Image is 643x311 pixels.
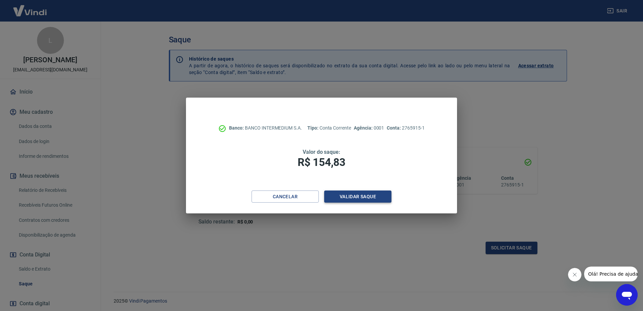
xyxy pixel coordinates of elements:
[387,125,402,131] span: Conta:
[229,125,245,131] span: Banco:
[298,156,345,169] span: R$ 154,83
[303,149,340,155] span: Valor do saque:
[584,267,638,281] iframe: Mensagem da empresa
[354,125,384,132] p: 0001
[324,191,391,203] button: Validar saque
[387,125,424,132] p: 2765915-1
[4,5,56,10] span: Olá! Precisa de ajuda?
[307,125,319,131] span: Tipo:
[616,284,638,306] iframe: Botão para abrir a janela de mensagens
[568,268,581,281] iframe: Fechar mensagem
[354,125,374,131] span: Agência:
[229,125,302,132] p: BANCO INTERMEDIUM S.A.
[307,125,351,132] p: Conta Corrente
[252,191,319,203] button: Cancelar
